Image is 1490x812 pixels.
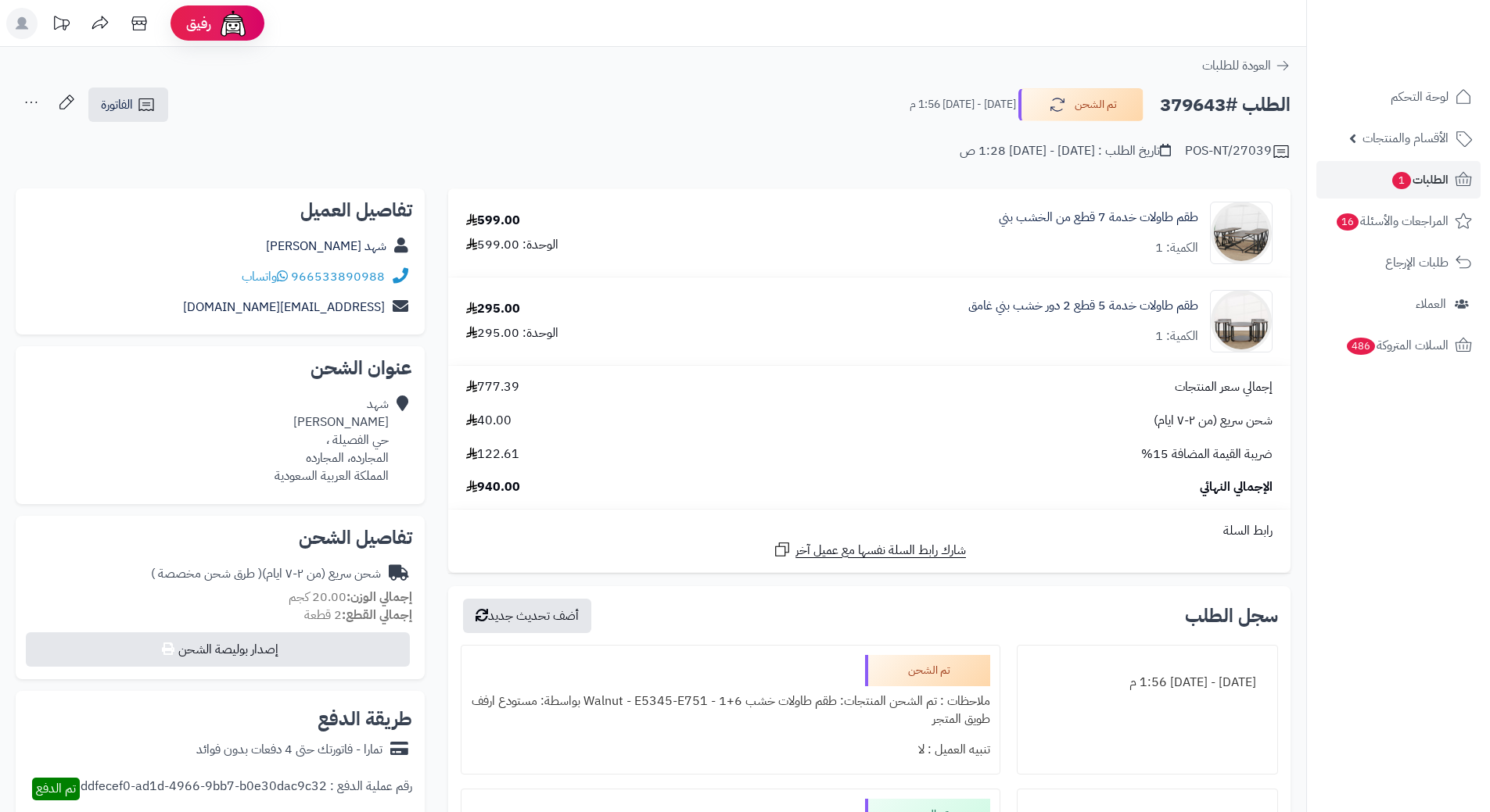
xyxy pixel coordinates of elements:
[1316,202,1481,240] a: المراجعات والأسئلة16
[266,237,386,256] a: شهد [PERSON_NAME]
[466,478,520,496] span: 940.00
[1345,334,1449,356] span: السلات المتروكة
[291,267,385,286] a: 966533890988
[217,8,249,39] img: ai-face.png
[289,588,412,606] small: 20.00 كجم
[466,324,558,342] div: الوحدة: 295.00
[101,95,133,114] span: الفاتورة
[1316,285,1481,323] a: العملاء
[960,142,1171,160] div: تاريخ الطلب : [DATE] - [DATE] 1:28 ص
[304,606,412,624] small: 2 قطعة
[1337,213,1359,231] span: 16
[1202,56,1291,75] a: العودة للطلبات
[1202,56,1271,75] span: العودة للطلبات
[28,359,412,377] h2: عنوان الشحن
[466,445,519,463] span: 122.61
[1316,244,1481,281] a: طلبات الإرجاع
[1391,169,1449,191] span: الطلبات
[454,522,1284,540] div: رابط السلة
[1018,88,1144,121] button: تم الشحن
[1335,210,1449,232] span: المراجعات والأسئلة
[1385,252,1449,274] span: طلبات الإرجاع
[1175,378,1273,396] span: إجمالي سعر المنتجات
[1185,606,1278,625] h3: سجل الطلب
[1211,290,1272,352] img: 1754739259-1-90x90.jpg
[1384,36,1475,69] img: logo-2.png
[795,542,966,560] span: شارك رابط السلة نفسها مع عميل آخر
[151,564,262,583] span: ( طرق شحن مخصصة )
[1391,86,1449,108] span: لوحة التحكم
[196,741,382,759] div: تمارا - فاتورتك حتى 4 دفعات بدون فوائد
[466,212,520,230] div: 599.00
[865,655,990,686] div: تم الشحن
[346,588,412,606] strong: إجمالي الوزن:
[910,97,1016,113] small: [DATE] - [DATE] 1:56 م
[1027,667,1268,698] div: [DATE] - [DATE] 1:56 م
[466,378,519,396] span: 777.39
[466,236,558,254] div: الوحدة: 599.00
[1316,327,1481,364] a: السلات المتروكة486
[1316,161,1481,199] a: الطلبات1
[41,8,81,43] a: تحديثات المنصة
[1200,478,1273,496] span: الإجمالي النهائي
[1392,172,1412,190] span: 1
[1155,239,1198,257] div: الكمية: 1
[183,298,385,317] a: [EMAIL_ADDRESS][DOMAIN_NAME]
[186,14,211,33] span: رفيق
[1185,142,1291,161] div: POS-NT/27039
[26,632,410,667] button: إصدار بوليصة الشحن
[1155,327,1198,345] div: الكمية: 1
[466,412,512,430] span: 40.00
[28,528,412,547] h2: تفاصيل الشحن
[466,300,520,318] div: 295.00
[318,710,412,728] h2: طريقة الدفع
[36,779,76,798] span: تم الدفع
[1154,412,1273,430] span: شحن سريع (من ٢-٧ ايام)
[999,209,1198,227] a: طقم طاولات خدمة 7 قطع من الخشب بني
[1316,78,1481,116] a: لوحة التحكم
[1347,338,1376,356] span: 486
[28,201,412,220] h2: تفاصيل العميل
[81,778,412,800] div: رقم عملية الدفع : ddfecef0-ad1d-4966-9bb7-b0e30dac9c32
[1141,445,1273,463] span: ضريبة القيمة المضافة 15%
[968,297,1198,315] a: طقم طاولات خدمة 5 قطع 2 دور خشب بني غامق
[242,267,288,286] a: واتساب
[1363,127,1449,149] span: الأقسام والمنتجات
[88,88,168,122] a: الفاتورة
[342,606,412,624] strong: إجمالي القطع:
[1211,202,1272,264] img: 1753770305-1-90x90.jpg
[1416,293,1446,315] span: العملاء
[275,395,389,485] div: شهد [PERSON_NAME] حي الفصيلة ، المجارده، المجارده المملكة العربية السعودية
[151,565,381,583] div: شحن سريع (من ٢-٧ ايام)
[773,540,966,560] a: شارك رابط السلة نفسها مع عميل آخر
[463,599,591,633] button: أضف تحديث جديد
[1160,89,1291,121] h2: الطلب #379643
[471,735,989,765] div: تنبيه العميل : لا
[471,686,989,735] div: ملاحظات : تم الشحن المنتجات: طقم طاولات خشب 6+1 - Walnut - E5345-E751 بواسطة: مستودع ارفف طويق ال...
